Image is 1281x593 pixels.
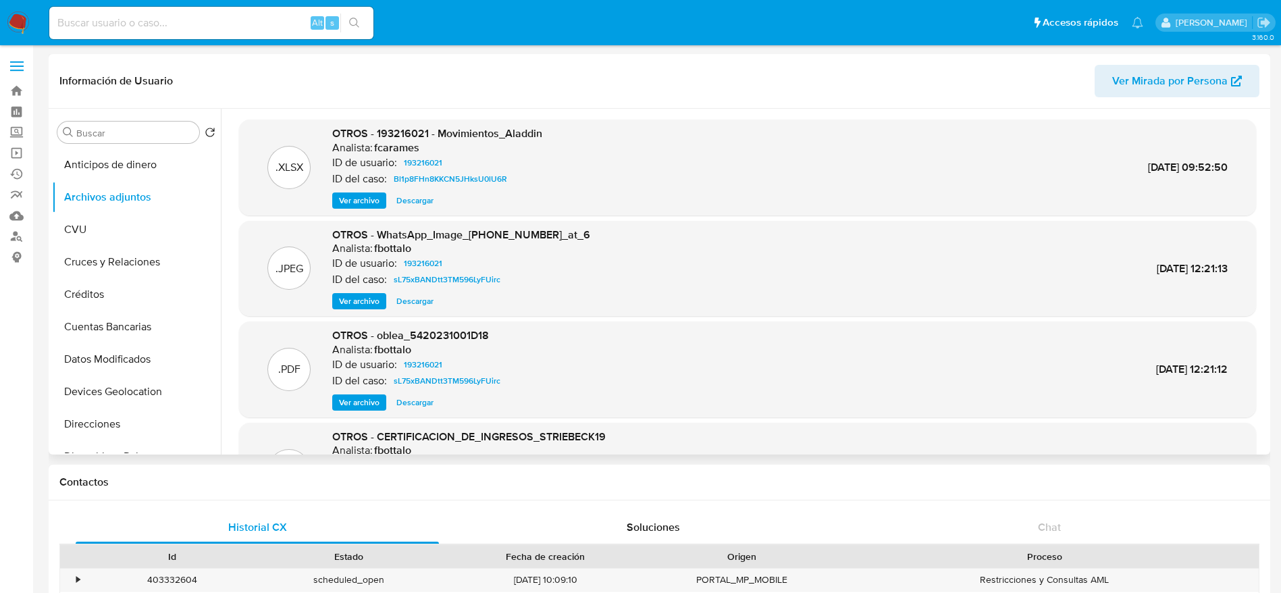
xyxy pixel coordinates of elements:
button: CVU [52,213,221,246]
span: [DATE] 09:52:50 [1148,159,1228,175]
p: Analista: [332,444,373,457]
span: Ver archivo [339,396,380,409]
button: Archivos adjuntos [52,181,221,213]
p: .PDF [278,362,300,377]
button: Dispositivos Point [52,440,221,473]
p: ID de usuario: [332,358,397,371]
div: • [76,573,80,586]
button: Ver archivo [332,394,386,411]
a: Salir [1257,16,1271,30]
button: Anticipos de dinero [52,149,221,181]
button: Datos Modificados [52,343,221,376]
button: Descargar [390,192,440,209]
button: Ver archivo [332,293,386,309]
h1: Contactos [59,475,1259,489]
p: ID de usuario: [332,156,397,170]
div: Estado [270,550,428,563]
p: ID del caso: [332,273,387,286]
p: ID de usuario: [332,257,397,270]
div: Id [93,550,251,563]
span: Chat [1038,519,1061,535]
p: Analista: [332,242,373,255]
input: Buscar usuario o caso... [49,14,373,32]
button: Buscar [63,127,74,138]
span: OTROS - 193216021 - Movimientos_Aladdin [332,126,542,141]
span: [DATE] 12:21:12 [1156,361,1228,377]
h6: fcarames [374,141,419,155]
span: sL75xBANDtt3TM596LyFUirc [394,373,500,389]
button: Devices Geolocation [52,376,221,408]
span: Historial CX [228,519,287,535]
a: sL75xBANDtt3TM596LyFUirc [388,373,506,389]
span: OTROS - WhatsApp_Image_[PHONE_NUMBER]_at_6 [332,227,590,242]
span: Ver archivo [339,194,380,207]
p: .JPEG [276,261,303,276]
a: 193216021 [398,155,448,171]
button: Ver Mirada por Persona [1095,65,1259,97]
button: Cuentas Bancarias [52,311,221,343]
p: ID del caso: [332,374,387,388]
a: 193216021 [398,357,448,373]
input: Buscar [76,127,194,139]
span: Accesos rápidos [1043,16,1118,30]
button: Ver archivo [332,192,386,209]
div: [DATE] 10:09:10 [438,569,654,591]
button: Direcciones [52,408,221,440]
span: sL75xBANDtt3TM596LyFUirc [394,272,500,288]
span: OTROS - CERTIFICACION_DE_INGRESOS_STRIEBECK19 [332,429,606,444]
button: Volver al orden por defecto [205,127,215,142]
div: 403332604 [84,569,261,591]
div: PORTAL_MP_MOBILE [654,569,831,591]
div: Origen [663,550,821,563]
span: OTROS - oblea_5420231001D18 [332,328,489,343]
span: Soluciones [627,519,680,535]
span: Ver Mirada por Persona [1112,65,1228,97]
span: Descargar [396,294,434,308]
button: search-icon [340,14,368,32]
span: Alt [312,16,323,29]
button: Descargar [390,293,440,309]
button: Descargar [390,394,440,411]
button: Cruces y Relaciones [52,246,221,278]
span: 193216021 [404,357,442,373]
p: ID del caso: [332,172,387,186]
span: [DATE] 12:21:13 [1157,261,1228,276]
h6: fbottalo [374,343,411,357]
span: Ver archivo [339,294,380,308]
p: .XLSX [276,160,303,175]
a: Bl1p8FHn8KKCN5JHksU0lU6R [388,171,513,187]
a: 193216021 [398,255,448,272]
span: Descargar [396,396,434,409]
div: Fecha de creación [447,550,644,563]
div: scheduled_open [261,569,438,591]
a: Notificaciones [1132,17,1143,28]
span: 193216021 [404,255,442,272]
span: Descargar [396,194,434,207]
span: Bl1p8FHn8KKCN5JHksU0lU6R [394,171,507,187]
p: Analista: [332,343,373,357]
div: Restricciones y Consultas AML [831,569,1259,591]
span: s [330,16,334,29]
p: elaine.mcfarlane@mercadolibre.com [1176,16,1252,29]
span: 193216021 [404,155,442,171]
h1: Información de Usuario [59,74,173,88]
button: Créditos [52,278,221,311]
h6: fbottalo [374,242,411,255]
h6: fbottalo [374,444,411,457]
p: Analista: [332,141,373,155]
a: sL75xBANDtt3TM596LyFUirc [388,272,506,288]
div: Proceso [840,550,1249,563]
